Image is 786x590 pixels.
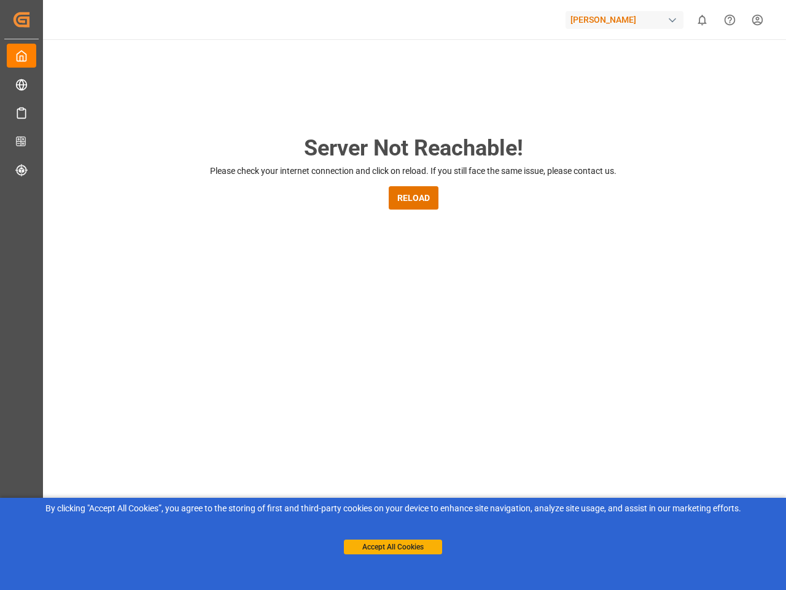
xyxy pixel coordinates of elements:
button: Accept All Cookies [344,540,442,554]
div: [PERSON_NAME] [566,11,683,29]
button: RELOAD [389,186,438,210]
p: Please check your internet connection and click on reload. If you still face the same issue, plea... [210,165,617,178]
h2: Server Not Reachable! [304,132,523,165]
button: Help Center [716,6,744,34]
button: [PERSON_NAME] [566,8,688,31]
div: By clicking "Accept All Cookies”, you agree to the storing of first and third-party cookies on yo... [9,502,777,515]
button: show 0 new notifications [688,6,716,34]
